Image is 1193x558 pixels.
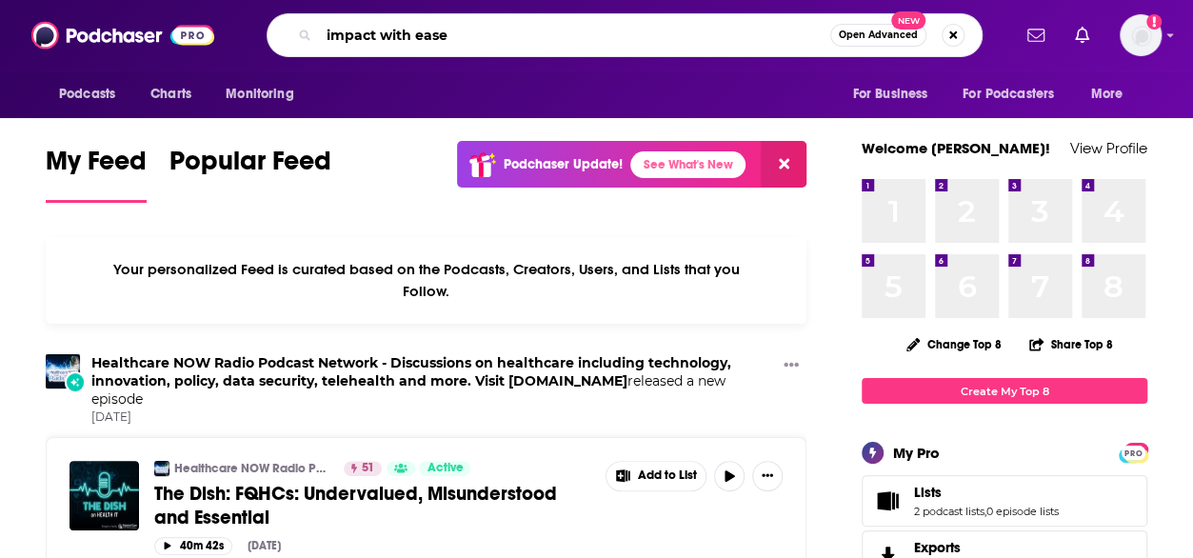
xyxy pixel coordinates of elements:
[59,81,115,108] span: Podcasts
[862,475,1147,527] span: Lists
[1120,14,1162,56] button: Show profile menu
[1091,81,1123,108] span: More
[169,145,331,189] span: Popular Feed
[950,76,1082,112] button: open menu
[606,462,706,490] button: Show More Button
[830,24,926,47] button: Open AdvancedNew
[1067,19,1097,51] a: Show notifications dropdown
[776,354,806,378] button: Show More Button
[752,461,783,491] button: Show More Button
[984,505,986,518] span: ,
[852,81,927,108] span: For Business
[138,76,203,112] a: Charts
[638,468,697,483] span: Add to List
[248,539,281,552] div: [DATE]
[267,13,983,57] div: Search podcasts, credits, & more...
[630,151,746,178] a: See What's New
[868,488,906,514] a: Lists
[1070,139,1147,157] a: View Profile
[893,444,940,462] div: My Pro
[914,539,961,556] span: Exports
[362,459,374,478] span: 51
[91,354,776,408] h3: released a new episode
[154,482,557,529] span: The Dish: FQHCs: Undervalued, Misunderstood and Essential
[914,505,984,518] a: 2 podcast lists
[1078,76,1147,112] button: open menu
[65,371,86,392] div: New Episode
[1122,446,1144,460] span: PRO
[46,145,147,203] a: My Feed
[504,156,623,172] p: Podchaser Update!
[914,484,942,501] span: Lists
[1120,14,1162,56] span: Logged in as aridings
[319,20,830,50] input: Search podcasts, credits, & more...
[169,145,331,203] a: Popular Feed
[1120,14,1162,56] img: User Profile
[839,30,918,40] span: Open Advanced
[862,139,1050,157] a: Welcome [PERSON_NAME]!
[1146,14,1162,30] svg: Add a profile image
[963,81,1054,108] span: For Podcasters
[46,354,80,389] img: Healthcare NOW Radio Podcast Network - Discussions on healthcare including technology, innovation...
[174,461,331,476] a: Healthcare NOW Radio Podcast Network - Discussions on healthcare including technology, innovation...
[986,505,1059,518] a: 0 episode lists
[91,354,731,389] a: Healthcare NOW Radio Podcast Network - Discussions on healthcare including technology, innovation...
[914,484,1059,501] a: Lists
[46,76,140,112] button: open menu
[91,409,776,426] span: [DATE]
[154,537,232,555] button: 40m 42s
[46,145,147,189] span: My Feed
[70,461,139,530] img: The Dish: FQHCs: Undervalued, Misunderstood and Essential
[226,81,293,108] span: Monitoring
[150,81,191,108] span: Charts
[212,76,318,112] button: open menu
[344,461,382,476] a: 51
[419,461,470,476] a: Active
[427,459,463,478] span: Active
[891,11,925,30] span: New
[895,332,1013,356] button: Change Top 8
[46,237,806,324] div: Your personalized Feed is curated based on the Podcasts, Creators, Users, and Lists that you Follow.
[31,17,214,53] img: Podchaser - Follow, Share and Rate Podcasts
[839,76,951,112] button: open menu
[1020,19,1052,51] a: Show notifications dropdown
[154,482,592,529] a: The Dish: FQHCs: Undervalued, Misunderstood and Essential
[862,378,1147,404] a: Create My Top 8
[154,461,169,476] img: Healthcare NOW Radio Podcast Network - Discussions on healthcare including technology, innovation...
[1028,326,1114,363] button: Share Top 8
[1122,445,1144,459] a: PRO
